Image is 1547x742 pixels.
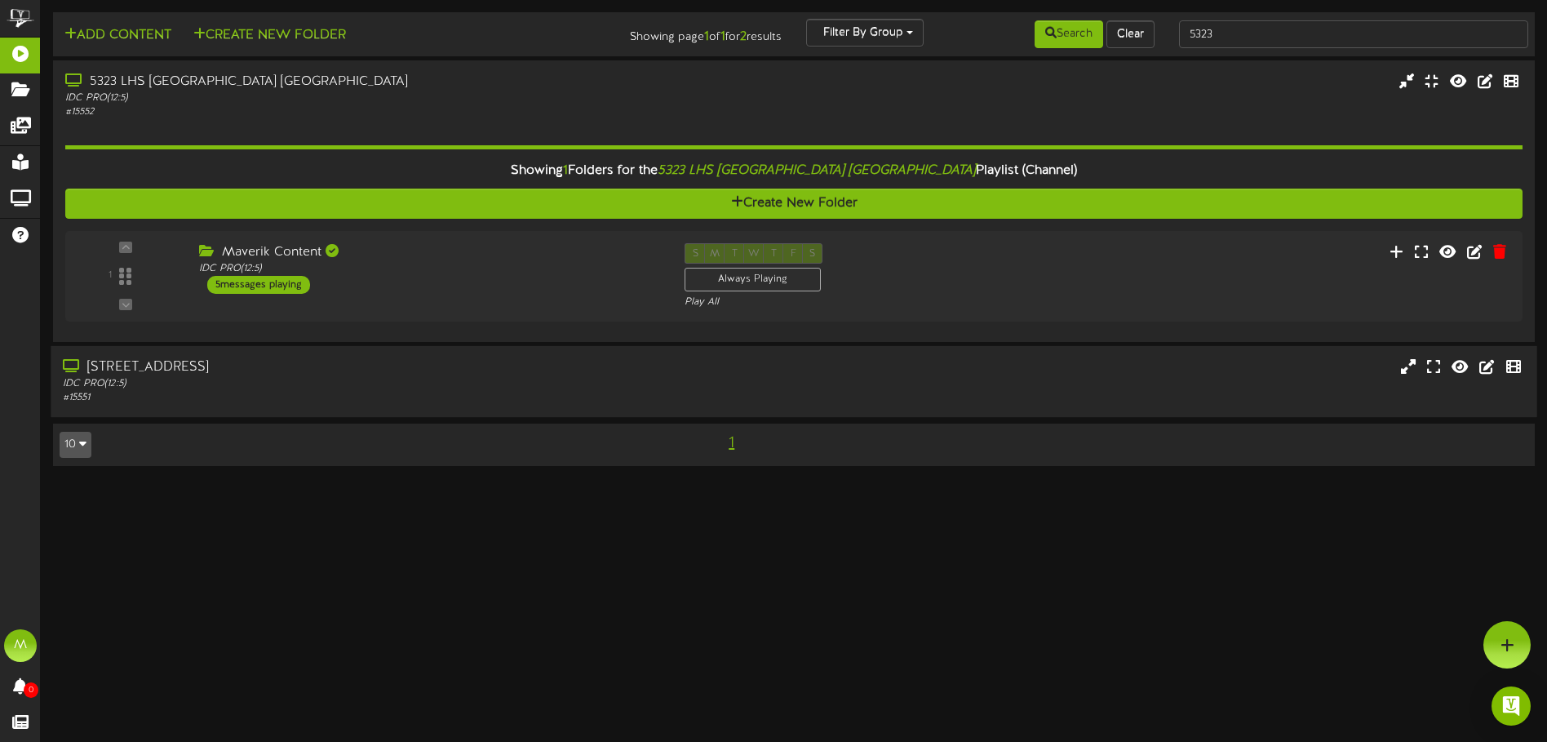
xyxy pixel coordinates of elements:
input: -- Search Playlists by Name -- [1179,20,1528,48]
button: 10 [60,432,91,458]
div: M [4,629,37,662]
div: 5323 LHS [GEOGRAPHIC_DATA] [GEOGRAPHIC_DATA] [65,73,658,91]
div: Always Playing [685,268,821,291]
button: Add Content [60,25,176,46]
div: [STREET_ADDRESS] [63,358,658,377]
button: Search [1035,20,1103,48]
strong: 2 [740,29,747,44]
i: 5323 LHS [GEOGRAPHIC_DATA] [GEOGRAPHIC_DATA] [658,163,976,178]
div: Play All [685,295,1025,309]
span: 0 [24,682,38,698]
div: Maverik Content [199,243,660,262]
div: # 15551 [63,391,658,405]
strong: 1 [720,29,725,44]
span: 1 [725,434,738,452]
div: Showing Folders for the Playlist (Channel) [53,153,1535,189]
div: IDC PRO ( 12:5 ) [63,377,658,391]
span: 1 [563,163,568,178]
strong: 1 [704,29,709,44]
div: IDC PRO ( 12:5 ) [199,262,660,276]
div: IDC PRO ( 12:5 ) [65,91,658,105]
div: Showing page of for results [545,19,794,47]
div: 5 messages playing [207,276,310,294]
button: Create New Folder [188,25,351,46]
button: Create New Folder [65,189,1523,219]
div: Open Intercom Messenger [1492,686,1531,726]
button: Filter By Group [806,19,924,47]
div: # 15552 [65,105,658,119]
button: Clear [1106,20,1155,48]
